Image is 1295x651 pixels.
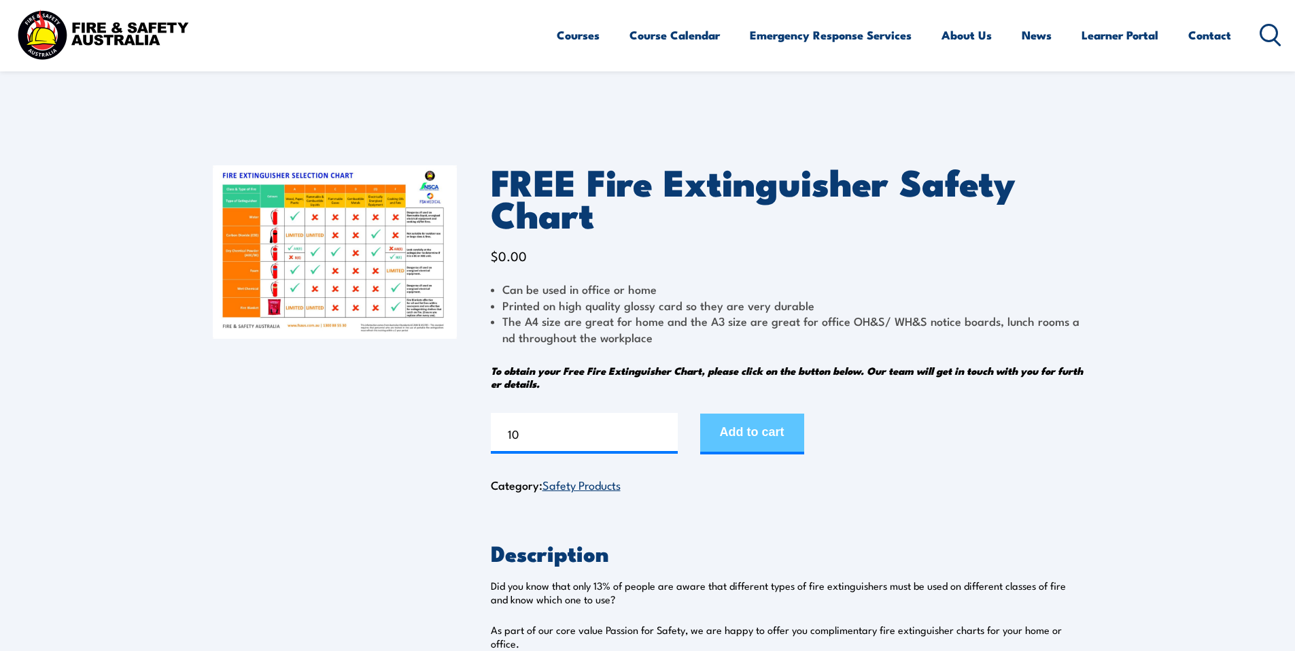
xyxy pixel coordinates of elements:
bdi: 0.00 [491,246,527,265]
button: Add to cart [700,414,804,454]
li: The A4 size are great for home and the A3 size are great for office OH&S/ WH&S notice boards, lun... [491,313,1083,345]
a: Emergency Response Services [750,17,912,53]
input: Product quantity [491,413,678,454]
span: $ [491,246,498,265]
li: Printed on high quality glossy card so they are very durable [491,297,1083,313]
p: As part of our core value Passion for Safety, we are happy to offer you complimentary fire exting... [491,623,1083,650]
h1: FREE Fire Extinguisher Safety Chart [491,165,1083,229]
li: Can be used in office or home [491,281,1083,297]
a: Courses [557,17,600,53]
h2: Description [491,543,1083,562]
a: Course Calendar [629,17,720,53]
span: Category: [491,476,621,493]
img: FREE Fire Extinguisher Safety Chart [213,165,457,339]
a: Contact [1188,17,1231,53]
a: Safety Products [542,476,621,493]
a: About Us [942,17,992,53]
a: Learner Portal [1082,17,1158,53]
p: Did you know that only 13% of people are aware that different types of fire extinguishers must be... [491,579,1083,606]
em: To obtain your Free Fire Extinguisher Chart, please click on the button below. Our team will get ... [491,363,1083,391]
a: News [1022,17,1052,53]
